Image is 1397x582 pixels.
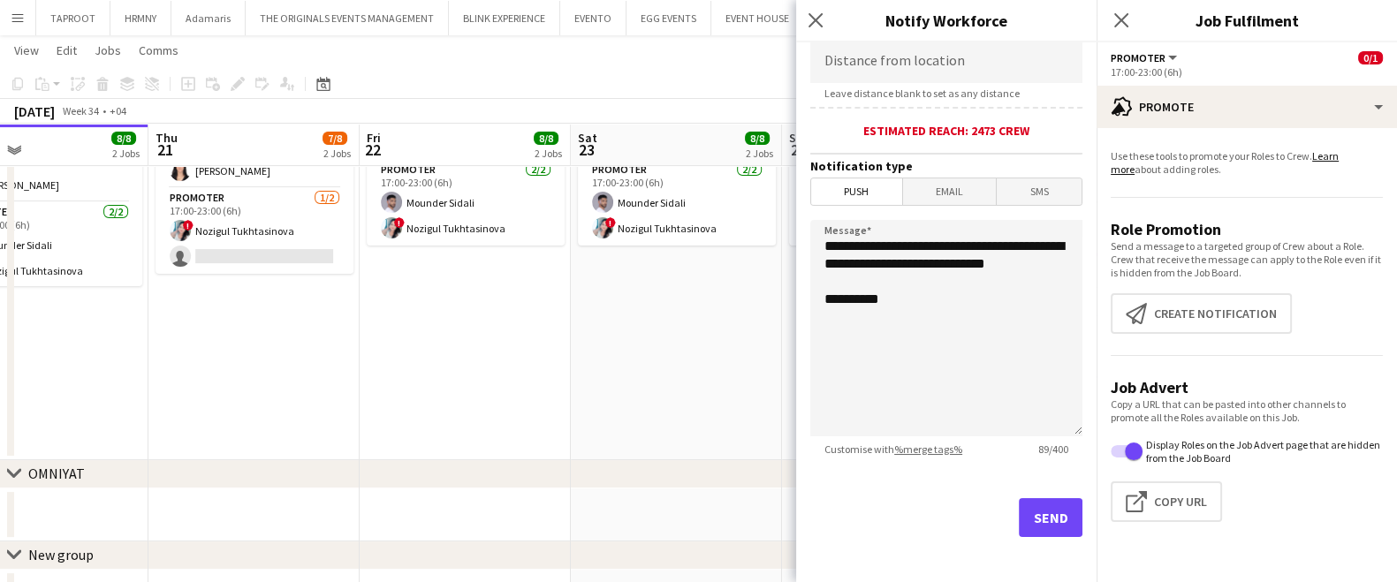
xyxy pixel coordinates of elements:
span: Sat [578,130,597,146]
span: SMS [997,178,1082,205]
span: Sun [789,130,810,146]
span: Customise with [810,442,976,456]
button: Adamaris [171,1,246,35]
span: Fri [367,130,381,146]
p: Send a message to a targeted group of Crew about a Role. Crew that receive the message can apply ... [1111,239,1383,279]
div: [DATE] [14,102,55,120]
span: 7/8 [323,132,347,145]
div: Estimated reach: 2473 crew [810,123,1082,139]
a: Jobs [87,39,128,62]
span: 21 [153,140,178,160]
button: Copy Url [1111,481,1222,522]
p: Use these tools to promote your Roles to Crew. about adding roles. [1111,149,1383,176]
div: 2 Jobs [746,147,773,160]
span: 89 / 400 [1024,442,1082,456]
span: Promoter [1111,51,1165,64]
div: New group [28,546,94,563]
button: EVENTO [560,1,626,35]
button: TAPROOT [36,1,110,35]
div: +04 [110,104,126,117]
button: BLINK EXPERIENCE [449,1,560,35]
span: ! [394,217,405,228]
app-card-role: Promoter1/217:00-23:00 (6h)!Nozigul Tukhtasinova [156,188,353,274]
a: Learn more [1111,149,1339,176]
button: Promoter [1111,51,1180,64]
a: View [7,39,46,62]
button: Create notification [1111,293,1292,334]
div: 2 Jobs [112,147,140,160]
span: Week 34 [58,104,102,117]
div: Promote [1097,86,1397,128]
span: View [14,42,39,58]
div: 17:00-23:00 (6h) [1111,65,1383,79]
span: 23 [575,140,597,160]
span: 22 [364,140,381,160]
span: Leave distance blank to set as any distance [810,87,1034,100]
span: 0/1 [1358,51,1383,64]
span: Push [811,178,902,205]
app-card-role: Promoter2/217:00-23:00 (6h)Mounder Sidali!Nozigul Tukhtasinova [789,160,987,246]
a: Comms [132,39,186,62]
span: 8/8 [745,132,770,145]
h3: Notify Workforce [796,9,1097,32]
div: OMNIYAT [28,465,85,482]
app-card-role: Promoter2/217:00-23:00 (6h)Mounder Sidali!Nozigul Tukhtasinova [578,160,776,246]
div: 2 Jobs [535,147,562,160]
span: 8/8 [111,132,136,145]
button: HRMNY [110,1,171,35]
span: Email [903,178,997,205]
app-card-role: Promoter2/217:00-23:00 (6h)Mounder Sidali!Nozigul Tukhtasinova [367,160,565,246]
p: Copy a URL that can be pasted into other channels to promote all the Roles available on this Job. [1111,397,1383,424]
h3: Notification type [810,158,1082,174]
h3: Job Advert [1111,377,1383,397]
span: 8/8 [534,132,558,145]
span: Jobs [95,42,121,58]
button: Send [1019,498,1082,537]
button: THE ORIGINALS EVENTS MANAGEMENT [246,1,449,35]
span: Comms [139,42,178,58]
a: %merge tags% [894,442,962,456]
div: 2 Jobs [323,147,351,160]
span: ! [183,220,194,231]
span: Thu [156,130,178,146]
h3: Job Fulfilment [1097,9,1397,32]
span: ! [605,217,616,228]
button: EGG EVENTS [626,1,711,35]
h3: Role Promotion [1111,219,1383,239]
span: 24 [786,140,810,160]
label: Display Roles on the Job Advert page that are hidden from the Job Board [1143,438,1383,465]
button: EVENT HOUSE [711,1,804,35]
a: Edit [49,39,84,62]
span: Edit [57,42,77,58]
